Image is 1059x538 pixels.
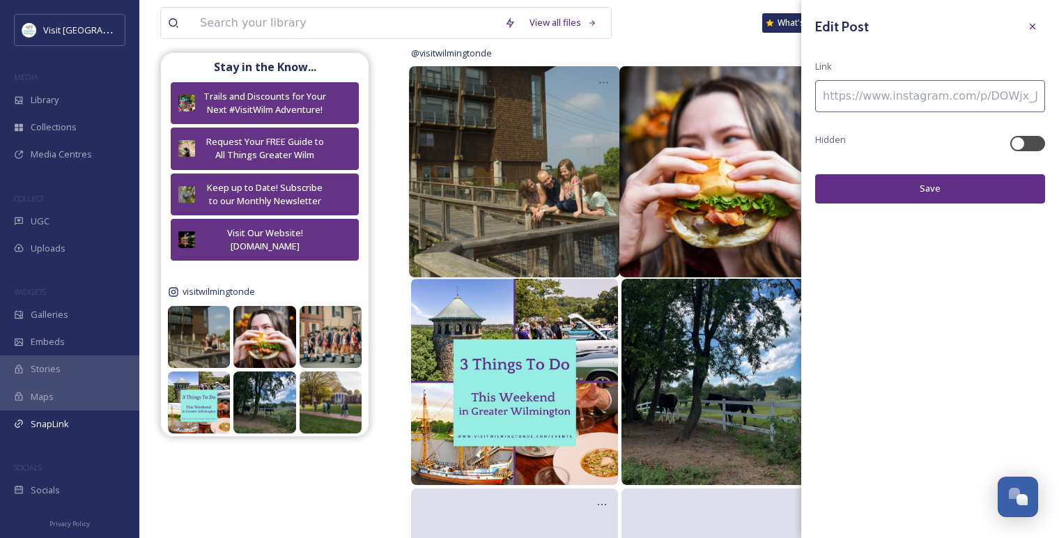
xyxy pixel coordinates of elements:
[523,9,604,36] a: View all files
[22,23,36,37] img: download%20%281%29.jpeg
[31,362,61,376] span: Stories
[621,279,828,486] img: 540026838_18528247909000993_3968483415405910474_n.jpg
[300,371,362,433] img: 539061104_18527557684000993_8210508275989173511_n.jpg
[14,462,42,472] span: SOCIALS
[31,121,77,134] span: Collections
[31,93,59,107] span: Library
[233,371,295,433] img: 540026838_18528247909000993_3968483415405910474_n.jpg
[300,306,362,368] img: 542934579_18529937872000993_3106209526666660135_n.jpg
[815,17,869,37] h3: Edit Post
[178,231,195,248] img: c5ba3ad9-9d90-4632-9c57-be88896ac92e.jpg
[202,181,327,208] div: Keep up to Date! Subscribe to our Monthly Newsletter
[411,47,492,59] span: @ visitwilmingtonde
[815,133,846,146] span: Hidden
[202,90,327,116] div: Trails and Discounts for Your Next #VisitWilm Adventure!
[14,286,46,297] span: WIDGETS
[168,371,230,433] img: 542282325_18529772029000993_6371847611556729304_n.jpg
[31,417,69,431] span: SnapLink
[171,82,359,124] button: Trails and Discounts for Your Next #VisitWilm Adventure!
[193,8,497,38] input: Search your library
[178,140,195,157] img: 1bf0e38b-ccec-425d-af1f-dfcde2abc6a7.jpg
[14,72,38,82] span: MEDIA
[815,80,1045,112] input: https://www.instagram.com/p/DOWjx_JCa4l/
[171,219,359,261] button: Visit Our Website! [DOMAIN_NAME]
[31,215,49,228] span: UGC
[49,514,90,531] a: Privacy Policy
[233,306,295,368] img: 542409804_18530282179000993_2498674673252095727_n.jpg
[214,59,316,75] strong: Stay in the Know...
[178,186,195,203] img: 6c42b9c3-62f2-402b-b7df-33d4e762fcb6.jpg
[31,148,92,161] span: Media Centres
[31,335,65,348] span: Embeds
[619,66,830,277] img: 542409804_18530282179000993_2498674673252095727_n.jpg
[409,66,620,277] img: 543812527_18530628424000993_5780019945300124425_n.jpg
[168,306,230,368] img: 543812527_18530628424000993_5780019945300124425_n.jpg
[171,174,359,215] button: Keep up to Date! Subscribe to our Monthly Newsletter
[171,128,359,169] button: Request Your FREE Guide to All Things Greater Wilm
[202,226,327,253] div: Visit Our Website! [DOMAIN_NAME]
[178,95,195,112] img: ed3e2b75-64b4-4d1f-a103-2c0247917f6b.jpg
[998,477,1038,517] button: Open Chat
[31,484,60,497] span: Socials
[14,193,44,203] span: COLLECT
[43,23,151,36] span: Visit [GEOGRAPHIC_DATA]
[31,390,54,403] span: Maps
[183,285,255,298] span: visitwilmingtonde
[31,242,65,255] span: Uploads
[815,174,1045,203] button: Save
[815,60,832,73] span: Link
[411,279,618,486] img: 542282325_18529772029000993_6371847611556729304_n.jpg
[31,308,68,321] span: Galleries
[762,13,832,33] a: What's New
[49,519,90,528] span: Privacy Policy
[202,135,327,162] div: Request Your FREE Guide to All Things Greater Wilm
